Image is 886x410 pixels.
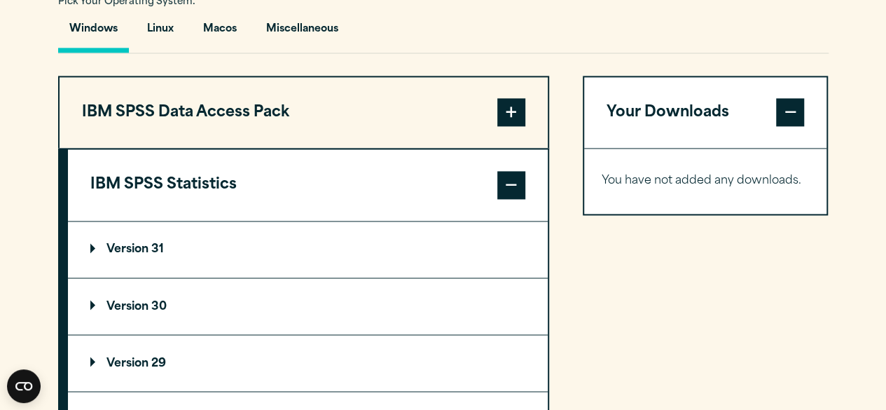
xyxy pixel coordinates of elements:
[68,149,548,221] button: IBM SPSS Statistics
[90,244,164,255] p: Version 31
[584,148,827,214] div: Your Downloads
[60,77,548,149] button: IBM SPSS Data Access Pack
[584,77,827,149] button: Your Downloads
[90,357,166,369] p: Version 29
[192,13,248,53] button: Macos
[255,13,349,53] button: Miscellaneous
[7,369,41,403] button: Open CMP widget
[68,335,548,391] summary: Version 29
[602,171,810,191] p: You have not added any downloads.
[58,13,129,53] button: Windows
[90,301,167,312] p: Version 30
[136,13,185,53] button: Linux
[68,221,548,278] summary: Version 31
[68,278,548,334] summary: Version 30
